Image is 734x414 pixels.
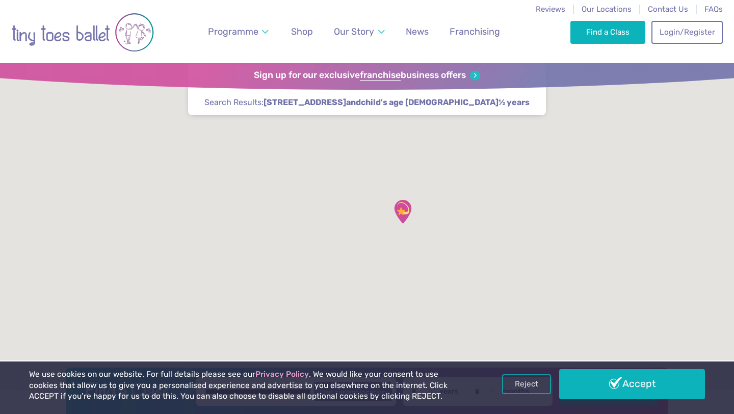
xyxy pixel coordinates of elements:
span: News [406,26,429,37]
a: Franchising [445,20,505,43]
a: FAQs [704,5,723,14]
a: Reject [502,374,551,394]
strong: franchise [360,70,401,81]
span: Programme [208,26,258,37]
span: child's age [DEMOGRAPHIC_DATA]½ years [361,97,530,108]
div: The Barn Community Centre [390,199,415,224]
p: We use cookies on our website. For full details please see our . We would like your consent to us... [29,369,468,402]
a: Accept [559,369,705,399]
span: Franchising [450,26,500,37]
a: News [401,20,433,43]
span: Our Story [334,26,374,37]
img: tiny toes ballet [11,7,154,58]
a: Find a Class [570,21,645,43]
a: Shop [286,20,318,43]
a: Our Story [329,20,389,43]
a: Login/Register [651,21,723,43]
a: Our Locations [582,5,632,14]
span: [STREET_ADDRESS] [264,97,346,108]
a: Contact Us [648,5,688,14]
strong: and [264,97,530,107]
a: Privacy Policy [255,370,309,379]
a: Sign up for our exclusivefranchisebusiness offers [254,70,480,81]
a: Reviews [536,5,565,14]
a: Programme [203,20,274,43]
span: Shop [291,26,313,37]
